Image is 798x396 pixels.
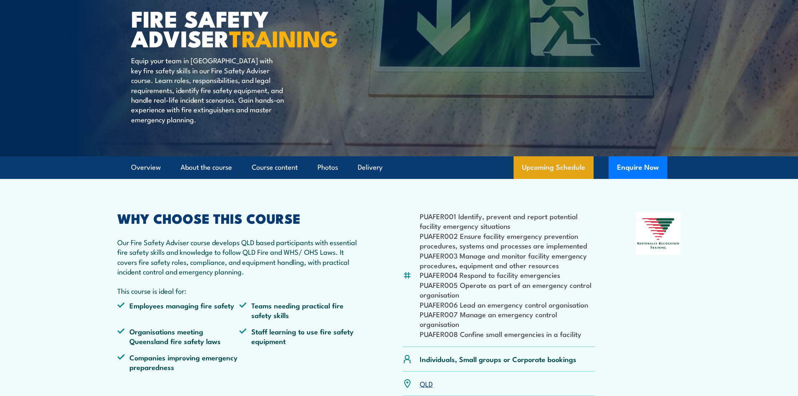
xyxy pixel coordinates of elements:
li: PUAFER008 Confine small emergencies in a facility [420,329,595,339]
li: Companies improving emergency preparedness [117,352,240,372]
p: Our Fire Safety Adviser course develops QLD based participants with essential fire safety skills ... [117,237,362,277]
a: QLD [420,378,433,388]
li: Teams needing practical fire safety skills [239,300,362,320]
a: Upcoming Schedule [514,156,594,179]
p: This course is ideal for: [117,286,362,295]
li: PUAFER001 Identify, prevent and report potential facility emergency situations [420,211,595,231]
li: PUAFER007 Manage an emergency control organisation [420,309,595,329]
p: Individuals, Small groups or Corporate bookings [420,354,576,364]
a: Photos [318,156,338,179]
a: About the course [181,156,232,179]
h1: FIRE SAFETY ADVISER [131,8,338,47]
p: Equip your team in [GEOGRAPHIC_DATA] with key fire safety skills in our Fire Safety Adviser cours... [131,55,284,124]
strong: TRAINING [229,20,338,55]
li: PUAFER003 Manage and monitor facility emergency procedures, equipment and other resources [420,251,595,270]
li: Staff learning to use fire safety equipment [239,326,362,346]
h2: WHY CHOOSE THIS COURSE [117,212,362,224]
li: PUAFER004 Respond to facility emergencies [420,270,595,280]
li: PUAFER006 Lead an emergency control organisation [420,300,595,309]
li: PUAFER005 Operate as part of an emergency control organisation [420,280,595,300]
img: Nationally Recognised Training logo. [636,212,681,255]
a: Delivery [358,156,382,179]
li: Organisations meeting Queensland fire safety laws [117,326,240,346]
li: Employees managing fire safety [117,300,240,320]
a: Overview [131,156,161,179]
li: PUAFER002 Ensure facility emergency prevention procedures, systems and processes are implemented [420,231,595,251]
a: Course content [252,156,298,179]
button: Enquire Now [609,156,667,179]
